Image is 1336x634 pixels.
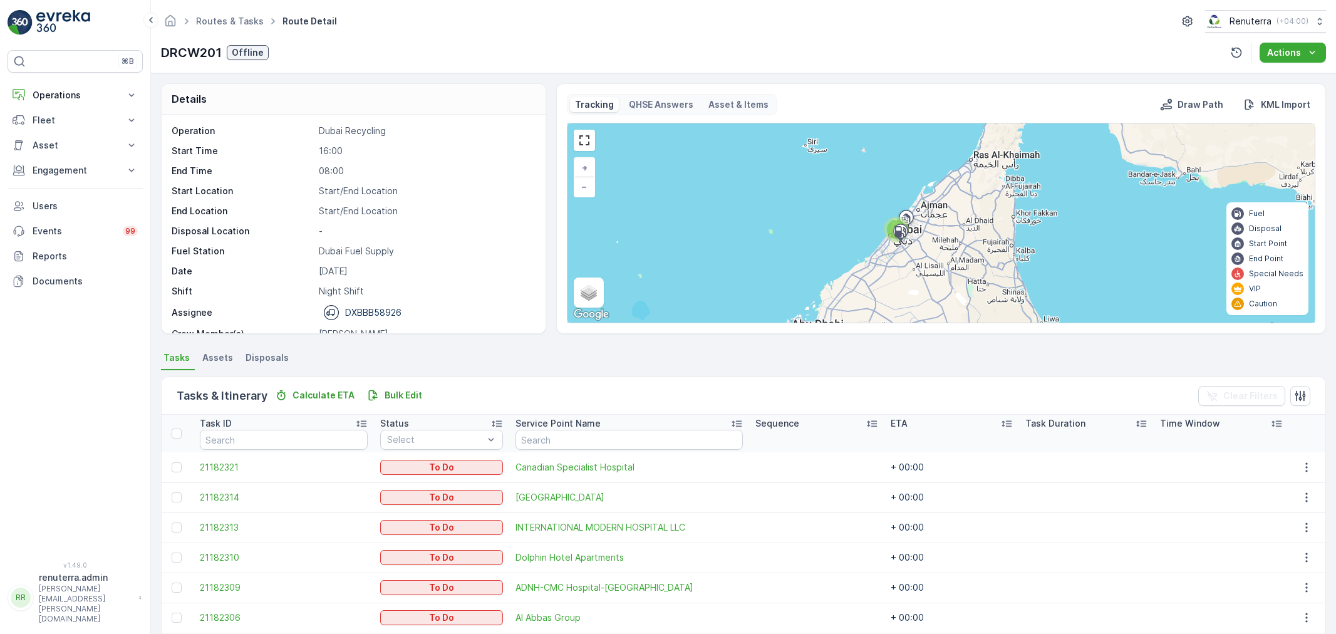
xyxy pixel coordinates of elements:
p: Task Duration [1025,417,1085,430]
img: logo [8,10,33,35]
button: RRrenuterra.admin[PERSON_NAME][EMAIL_ADDRESS][PERSON_NAME][DOMAIN_NAME] [8,571,143,624]
p: Renuterra [1230,15,1271,28]
div: Toggle Row Selected [172,462,182,472]
p: ETA [891,417,908,430]
button: Bulk Edit [362,388,427,403]
p: [PERSON_NAME][EMAIL_ADDRESS][PERSON_NAME][DOMAIN_NAME] [39,584,133,624]
a: Open this area in Google Maps (opens a new window) [571,306,612,323]
div: RR [11,588,31,608]
td: + 00:00 [884,482,1019,512]
button: Actions [1260,43,1326,63]
button: Clear Filters [1198,386,1285,406]
a: Sparklo Lulu Center Village [515,491,743,504]
p: Night Shift [319,285,532,298]
p: Task ID [200,417,232,430]
p: Service Point Name [515,417,601,430]
p: 16:00 [319,145,532,157]
p: Start Location [172,185,314,197]
p: Engagement [33,164,118,177]
p: Disposal [1249,224,1282,234]
p: Calculate ETA [293,389,355,402]
div: Toggle Row Selected [172,522,182,533]
p: ( +04:00 ) [1276,16,1308,26]
p: To Do [429,551,454,564]
a: Layers [575,279,603,306]
div: 9 [884,217,909,242]
p: To Do [429,521,454,534]
p: Date [172,265,314,278]
a: ADNH-CMC Hospital-Jadaf [515,581,743,594]
div: Toggle Row Selected [172,492,182,502]
span: − [581,181,588,192]
a: INTERNATIONAL MODERN HOSPITAL LLC [515,521,743,534]
a: Dolphin Hotel Apartments [515,551,743,564]
span: Tasks [163,351,190,364]
p: Details [172,91,207,107]
p: Start/End Location [319,205,532,217]
img: logo_light-DOdMpM7g.png [36,10,90,35]
a: Documents [8,269,143,294]
a: Reports [8,244,143,269]
button: KML Import [1238,97,1315,112]
span: [GEOGRAPHIC_DATA] [515,491,743,504]
a: 21182306 [200,611,368,624]
td: + 00:00 [884,573,1019,603]
button: Asset [8,133,143,158]
p: - [319,225,532,237]
p: Documents [33,275,138,288]
p: Time Window [1160,417,1220,430]
a: Users [8,194,143,219]
p: Start/End Location [319,185,532,197]
span: Route Detail [280,15,339,28]
p: QHSE Answers [629,98,693,111]
p: Events [33,225,115,237]
p: Disposal Location [172,225,314,237]
p: Operation [172,125,314,137]
a: Homepage [163,19,177,29]
p: DRCW201 [161,43,222,62]
p: Clear Filters [1223,390,1278,402]
button: To Do [380,490,502,505]
td: + 00:00 [884,603,1019,633]
p: Sequence [755,417,799,430]
p: Shift [172,285,314,298]
a: 21182313 [200,521,368,534]
p: Status [380,417,409,430]
p: Bulk Edit [385,389,422,402]
p: [PERSON_NAME] [319,328,532,340]
td: + 00:00 [884,543,1019,573]
button: To Do [380,460,502,475]
a: 21182314 [200,491,368,504]
a: 21182309 [200,581,368,594]
button: Operations [8,83,143,108]
p: DXBBB58926 [345,306,401,319]
p: Start Point [1249,239,1287,249]
p: Actions [1267,46,1301,59]
p: Start Time [172,145,314,157]
p: Tasks & Itinerary [177,387,267,405]
td: + 00:00 [884,452,1019,482]
p: Dubai Recycling [319,125,532,137]
a: 21182310 [200,551,368,564]
p: Offline [232,46,264,59]
p: Caution [1249,299,1277,309]
a: Zoom Out [575,177,594,196]
button: Fleet [8,108,143,133]
div: Toggle Row Selected [172,583,182,593]
a: 21182321 [200,461,368,474]
p: 99 [125,226,135,236]
p: End Point [1249,254,1283,264]
p: [DATE] [319,265,532,278]
a: Canadian Specialist Hospital [515,461,743,474]
button: To Do [380,550,502,565]
img: Screenshot_2024-07-26_at_13.33.01.png [1205,14,1225,28]
p: renuterra.admin [39,571,133,584]
button: Renuterra(+04:00) [1205,10,1326,33]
